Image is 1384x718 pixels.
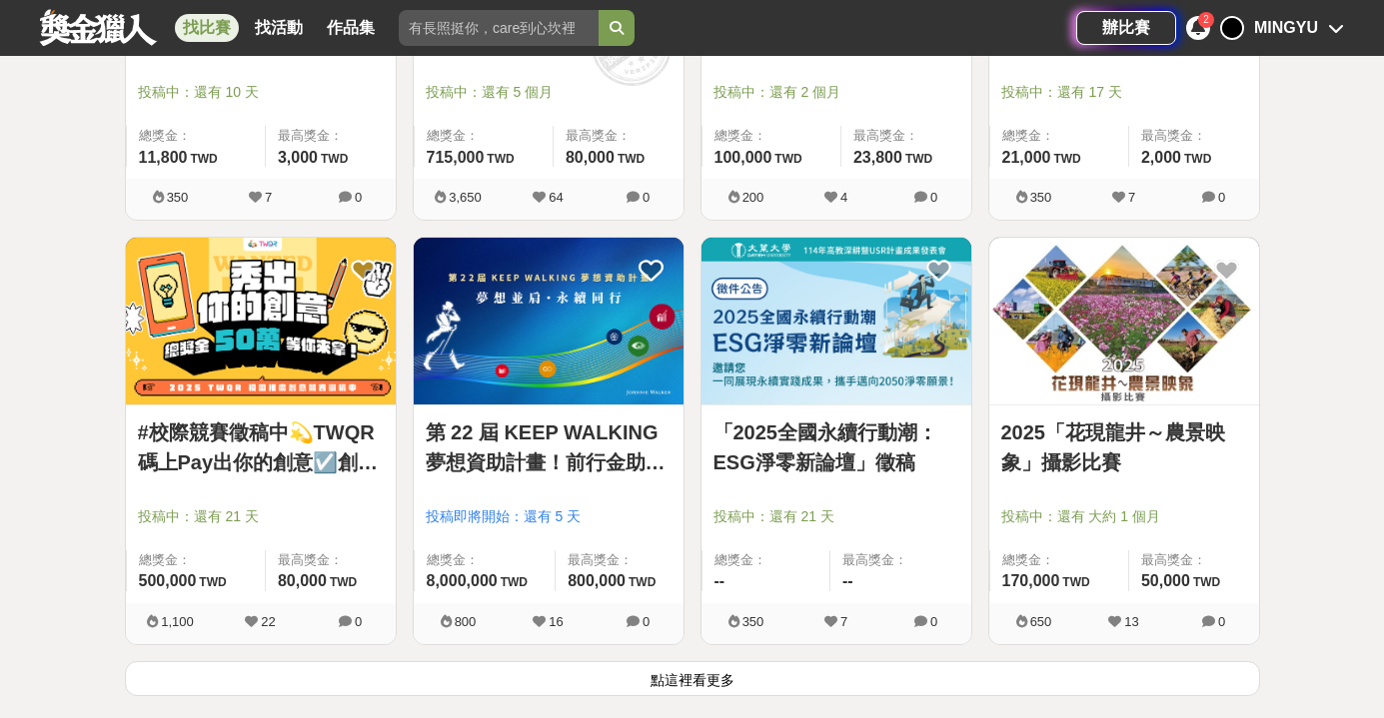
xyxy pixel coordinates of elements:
span: 投稿中：還有 21 天 [713,506,959,527]
span: 總獎金： [427,126,541,146]
span: 22 [261,614,275,629]
span: TWD [487,152,514,166]
span: 投稿中：還有 大約 1 個月 [1001,506,1247,527]
span: 2,000 [1141,149,1181,166]
span: 0 [1218,190,1225,205]
span: 最高獎金： [853,126,959,146]
span: 總獎金： [427,550,544,570]
span: -- [842,572,853,589]
span: TWD [321,152,348,166]
span: 總獎金： [139,550,253,570]
span: 200 [742,190,764,205]
img: Cover Image [701,238,971,404]
span: 2 [1203,14,1209,25]
span: 總獎金： [714,126,828,146]
span: 350 [742,614,764,629]
span: 170,000 [1002,572,1060,589]
span: 投稿中：還有 17 天 [1001,82,1247,103]
button: 點這裡看更多 [125,661,1260,696]
a: Cover Image [989,238,1259,405]
img: Cover Image [126,238,396,404]
img: Cover Image [414,238,684,404]
a: 辦比賽 [1076,11,1176,45]
span: 最高獎金： [566,126,672,146]
span: 0 [355,190,362,205]
span: 0 [930,190,937,205]
span: 23,800 [853,149,902,166]
span: 350 [1030,190,1052,205]
span: 80,000 [278,572,327,589]
span: 最高獎金： [1141,126,1247,146]
span: TWD [905,152,932,166]
span: 800,000 [568,572,626,589]
span: 0 [643,190,650,205]
span: 8,000,000 [427,572,498,589]
div: MINGYU [1254,16,1318,40]
span: 0 [643,614,650,629]
span: 650 [1030,614,1052,629]
span: 3,650 [449,190,482,205]
span: TWD [1184,152,1211,166]
a: Cover Image [414,238,684,405]
a: 第 22 屆 KEEP WALKING 夢想資助計畫！前行金助力夢想起飛👣 [426,417,672,477]
span: 0 [930,614,937,629]
a: #校際競賽徵稿中💫TWQR碼上Pay出你的創意☑️創意特Pay員徵召令🔥短影音、梗圖大賽開跑啦🤩 [138,417,384,477]
span: 總獎金： [1002,126,1116,146]
span: 80,000 [566,149,615,166]
span: TWD [1062,575,1089,589]
span: 投稿中：還有 5 個月 [426,82,672,103]
span: 最高獎金： [842,550,959,570]
span: 7 [265,190,272,205]
a: Cover Image [701,238,971,405]
span: 16 [549,614,563,629]
span: 總獎金： [1002,550,1116,570]
span: 21,000 [1002,149,1051,166]
span: 715,000 [427,149,485,166]
span: 13 [1124,614,1138,629]
span: 4 [840,190,847,205]
a: 「2025全國永續行動潮：ESG淨零新論壇」徵稿 [713,417,959,477]
span: TWD [501,575,528,589]
span: 800 [455,614,477,629]
span: TWD [190,152,217,166]
a: 找比賽 [175,14,239,42]
span: 7 [840,614,847,629]
span: 最高獎金： [278,550,384,570]
span: 50,000 [1141,572,1190,589]
span: 11,800 [139,149,188,166]
a: 找活動 [247,14,311,42]
span: TWD [1053,152,1080,166]
span: 3,000 [278,149,318,166]
span: TWD [330,575,357,589]
span: 最高獎金： [278,126,384,146]
span: 總獎金： [139,126,253,146]
span: TWD [1193,575,1220,589]
span: 100,000 [714,149,772,166]
span: 64 [549,190,563,205]
span: TWD [199,575,226,589]
a: 作品集 [319,14,383,42]
span: 投稿中：還有 21 天 [138,506,384,527]
span: TWD [618,152,645,166]
span: 0 [1218,614,1225,629]
span: 投稿即將開始：還有 5 天 [426,506,672,527]
span: 500,000 [139,572,197,589]
span: 總獎金： [714,550,818,570]
span: TWD [774,152,801,166]
a: 2025「花現龍井～農景映象」攝影比賽 [1001,417,1247,477]
span: 最高獎金： [1141,550,1247,570]
span: 投稿中：還有 2 個月 [713,82,959,103]
span: 最高獎金： [568,550,671,570]
span: TWD [629,575,656,589]
span: 7 [1128,190,1135,205]
a: Cover Image [126,238,396,405]
span: 投稿中：還有 10 天 [138,82,384,103]
span: 350 [167,190,189,205]
img: Avatar [1222,18,1242,38]
span: 1,100 [161,614,194,629]
img: Cover Image [989,238,1259,404]
span: 0 [355,614,362,629]
input: 有長照挺你，care到心坎裡！青春出手，拍出照顧 影音徵件活動 [399,10,599,46]
span: -- [714,572,725,589]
